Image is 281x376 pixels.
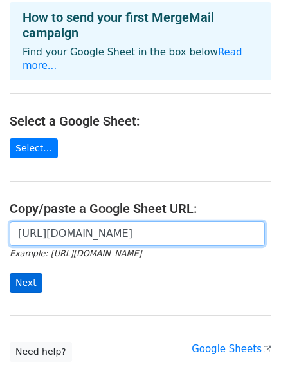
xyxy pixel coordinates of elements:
h4: Copy/paste a Google Sheet URL: [10,201,271,216]
small: Example: [URL][DOMAIN_NAME] [10,249,141,258]
iframe: Chat Widget [217,314,281,376]
input: Next [10,273,42,293]
a: Select... [10,138,58,158]
a: Google Sheets [192,343,271,355]
h4: How to send your first MergeMail campaign [23,10,258,41]
input: Paste your Google Sheet URL here [10,221,265,246]
a: Read more... [23,46,242,71]
p: Find your Google Sheet in the box below [23,46,258,73]
h4: Select a Google Sheet: [10,113,271,129]
a: Need help? [10,342,72,362]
